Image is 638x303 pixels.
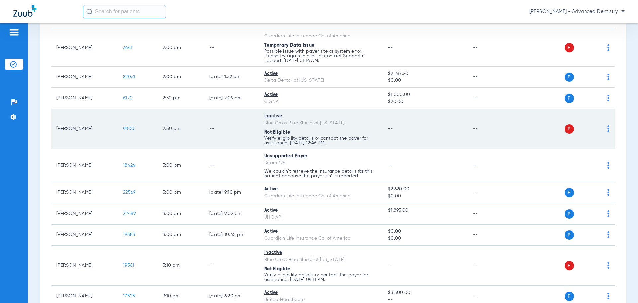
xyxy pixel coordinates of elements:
div: Active [264,207,377,214]
span: 3641 [123,45,132,50]
span: Not Eligible [264,267,290,271]
img: group-dot-blue.svg [607,189,609,196]
div: Beam *25 [264,160,377,167]
span: P [565,94,574,103]
div: Blue Cross Blue Shield of [US_STATE] [264,256,377,263]
p: Verify eligibility details or contact the payer for assistance. [DATE] 09:11 PM. [264,273,377,282]
img: group-dot-blue.svg [607,125,609,132]
span: $0.00 [388,77,462,84]
span: [PERSON_NAME] - Advanced Dentistry [529,8,625,15]
div: Active [264,186,377,193]
td: [PERSON_NAME] [51,149,118,182]
td: -- [468,225,512,246]
td: [PERSON_NAME] [51,203,118,225]
td: [DATE] 9:02 PM [204,203,259,225]
span: 19583 [123,232,135,237]
td: [PERSON_NAME] [51,225,118,246]
img: group-dot-blue.svg [607,74,609,80]
span: Not Eligible [264,130,290,135]
td: -- [204,149,259,182]
span: -- [388,45,393,50]
td: -- [468,67,512,88]
div: Guardian Life Insurance Co. of America [264,33,377,40]
span: $3,500.00 [388,289,462,296]
p: We couldn’t retrieve the insurance details for this patient because the payer isn’t supported. [264,169,377,178]
img: Zuub Logo [13,5,36,17]
span: $0.00 [388,193,462,200]
span: P [565,292,574,301]
td: [DATE] 1:32 PM [204,67,259,88]
span: $0.00 [388,228,462,235]
td: 3:00 PM [158,203,204,225]
div: Blue Cross Blue Shield of [US_STATE] [264,120,377,127]
td: -- [468,182,512,203]
td: -- [468,88,512,109]
td: -- [204,246,259,286]
td: -- [468,109,512,149]
span: 19561 [123,263,134,268]
span: $2,287.20 [388,70,462,77]
td: -- [468,29,512,67]
span: -- [388,163,393,168]
span: 18424 [123,163,135,168]
div: Guardian Life Insurance Co. of America [264,235,377,242]
div: UHC API [264,214,377,221]
span: 22569 [123,190,135,195]
div: Active [264,289,377,296]
span: P [565,230,574,240]
td: 3:00 PM [158,225,204,246]
div: Unsupported Payer [264,153,377,160]
td: [DATE] 9:10 PM [204,182,259,203]
td: -- [468,246,512,286]
span: 6170 [123,96,133,100]
span: 9800 [123,126,134,131]
td: [PERSON_NAME] [51,182,118,203]
div: Active [264,91,377,98]
span: -- [388,263,393,268]
img: group-dot-blue.svg [607,210,609,217]
span: $0.00 [388,235,462,242]
span: -- [388,214,462,221]
td: -- [204,109,259,149]
div: Inactive [264,113,377,120]
div: Active [264,70,377,77]
td: [DATE] 10:45 PM [204,225,259,246]
span: -- [388,126,393,131]
td: 3:00 PM [158,149,204,182]
div: CIGNA [264,98,377,105]
div: Guardian Life Insurance Co. of America [264,193,377,200]
span: $20.00 [388,98,462,105]
td: 2:50 PM [158,109,204,149]
span: $1,893.00 [388,207,462,214]
img: hamburger-icon [9,28,19,36]
span: 22031 [123,75,135,79]
span: $1,000.00 [388,91,462,98]
img: group-dot-blue.svg [607,231,609,238]
div: Active [264,228,377,235]
td: [PERSON_NAME] [51,29,118,67]
span: P [565,73,574,82]
span: $2,620.00 [388,186,462,193]
img: group-dot-blue.svg [607,95,609,101]
span: P [565,209,574,219]
td: [PERSON_NAME] [51,109,118,149]
span: P [565,261,574,270]
td: [PERSON_NAME] [51,88,118,109]
div: Delta Dental of [US_STATE] [264,77,377,84]
p: Verify eligibility details or contact the payer for assistance. [DATE] 12:46 PM. [264,136,377,145]
td: 2:30 PM [158,88,204,109]
td: [PERSON_NAME] [51,246,118,286]
td: -- [204,29,259,67]
td: 3:10 PM [158,246,204,286]
td: -- [468,203,512,225]
td: -- [468,149,512,182]
span: Temporary Data Issue [264,43,314,48]
img: Search Icon [86,9,92,15]
span: 22489 [123,211,136,216]
span: P [565,124,574,134]
span: 17525 [123,294,135,298]
img: group-dot-blue.svg [607,293,609,299]
td: 3:00 PM [158,182,204,203]
td: [PERSON_NAME] [51,67,118,88]
td: 2:00 PM [158,29,204,67]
